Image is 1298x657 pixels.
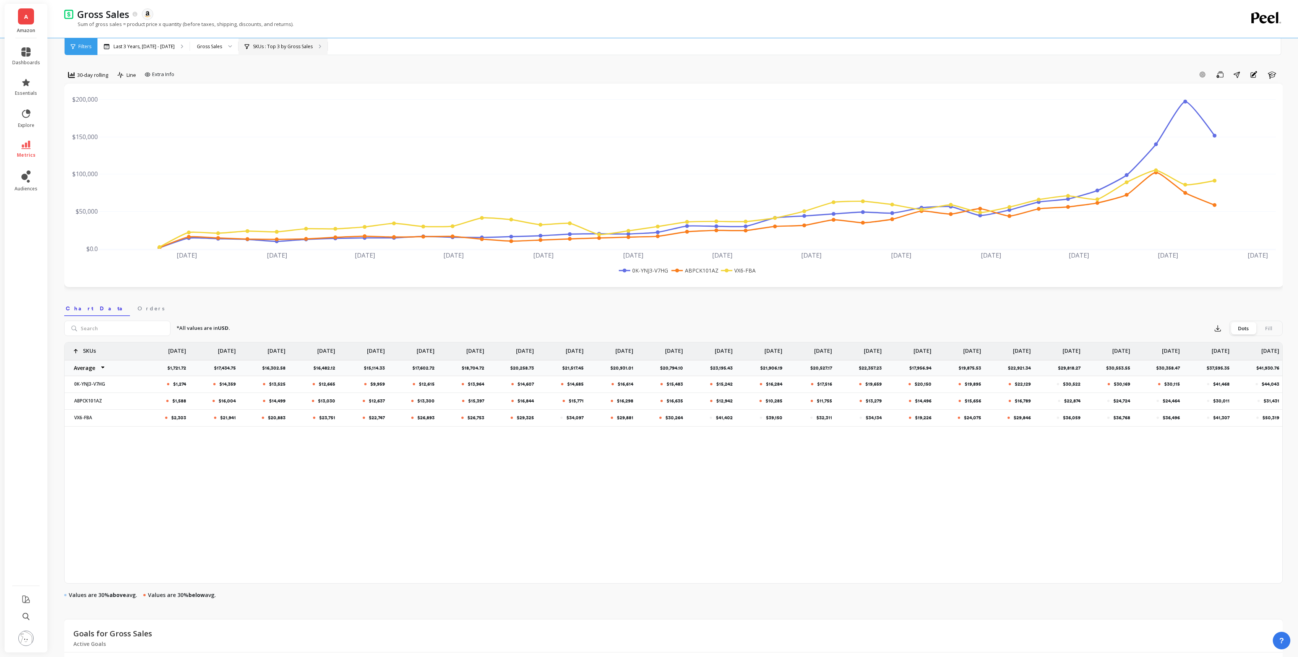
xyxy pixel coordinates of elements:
[73,641,152,647] p: Active Goals
[1064,398,1081,404] p: $22,874
[1114,381,1130,387] p: $30,169
[172,398,186,404] p: $1,588
[1262,415,1279,421] p: $50,319
[214,365,240,371] p: $17,434.75
[667,398,683,404] p: $16,635
[412,365,439,371] p: $17,602.72
[417,415,435,421] p: $26,893
[518,398,534,404] p: $16,844
[364,365,389,371] p: $15,114.33
[1015,398,1031,404] p: $16,789
[665,415,683,421] p: $30,264
[24,12,28,21] span: A
[660,365,688,371] p: $20,794.10
[566,342,584,355] p: [DATE]
[766,381,782,387] p: $16,284
[1164,381,1180,387] p: $30,115
[173,381,186,387] p: $1,274
[716,415,733,421] p: $41,402
[1058,365,1085,371] p: $29,818.27
[1112,342,1130,355] p: [DATE]
[760,365,787,371] p: $21,906.19
[369,415,385,421] p: $22,747
[70,398,136,404] p: ABPCK101AZ
[148,591,216,599] p: Values are 30% avg.
[319,415,335,421] p: $23,751
[17,152,36,158] span: metrics
[269,398,286,404] p: $14,499
[268,415,286,421] p: $20,883
[913,342,931,355] p: [DATE]
[468,398,484,404] p: $15,397
[617,415,633,421] p: $29,881
[138,305,164,312] span: Orders
[816,415,832,421] p: $32,311
[12,28,40,34] p: Amazon
[467,415,484,421] p: $26,753
[83,342,96,355] p: SKUs
[253,44,313,50] p: SKUs : Top 3 by Gross Sales
[1063,342,1081,355] p: [DATE]
[1207,365,1234,371] p: $37,595.35
[269,381,286,387] p: $13,525
[313,365,340,371] p: $16,482.12
[18,631,34,646] img: profile picture
[262,365,290,371] p: $16,302.58
[963,342,981,355] p: [DATE]
[69,591,137,599] p: Values are 30% avg.
[78,44,91,50] span: Filters
[510,365,539,371] p: $20,258.73
[70,415,136,421] p: VX6-FBA
[716,381,733,387] p: $15,242
[12,60,40,66] span: dashboards
[218,324,230,331] strong: USD.
[64,9,73,19] img: header icon
[419,381,435,387] p: $12,615
[915,415,931,421] p: $19,226
[665,342,683,355] p: [DATE]
[517,415,534,421] p: $29,325
[959,365,986,371] p: $19,875.53
[716,398,733,404] p: $12,942
[615,342,633,355] p: [DATE]
[1106,365,1135,371] p: $30,553.55
[367,342,385,355] p: [DATE]
[218,342,236,355] p: [DATE]
[15,90,37,96] span: essentials
[1231,322,1256,334] div: Dots
[268,342,286,355] p: [DATE]
[70,381,136,387] p: 0K-YNJ3-V7HG
[468,381,484,387] p: $13,964
[152,71,174,78] span: Extra Info
[127,71,136,79] span: Line
[1063,415,1081,421] p: $36,059
[370,381,385,387] p: $9,959
[64,321,170,336] input: Search
[1162,342,1180,355] p: [DATE]
[1256,322,1281,334] div: Fill
[610,365,638,371] p: $20,931.01
[715,342,733,355] p: [DATE]
[73,627,152,641] p: Goals for Gross Sales
[177,324,230,332] p: *All values are in
[1262,381,1279,387] p: $44,043
[1163,415,1180,421] p: $36,496
[617,398,633,404] p: $16,298
[318,398,335,404] p: $13,030
[144,11,151,18] img: api.amazon.svg
[915,398,931,404] p: $14,496
[516,342,534,355] p: [DATE]
[562,365,588,371] p: $21,517.45
[965,381,981,387] p: $19,895
[109,591,126,599] strong: above
[865,381,882,387] p: $19,659
[710,365,737,371] p: $23,195.43
[909,365,936,371] p: $17,956.94
[462,365,489,371] p: $18,704.72
[171,415,186,421] p: $2,303
[814,342,832,355] p: [DATE]
[417,342,435,355] p: [DATE]
[1015,381,1031,387] p: $22,129
[220,415,236,421] p: $21,941
[866,415,882,421] p: $34,134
